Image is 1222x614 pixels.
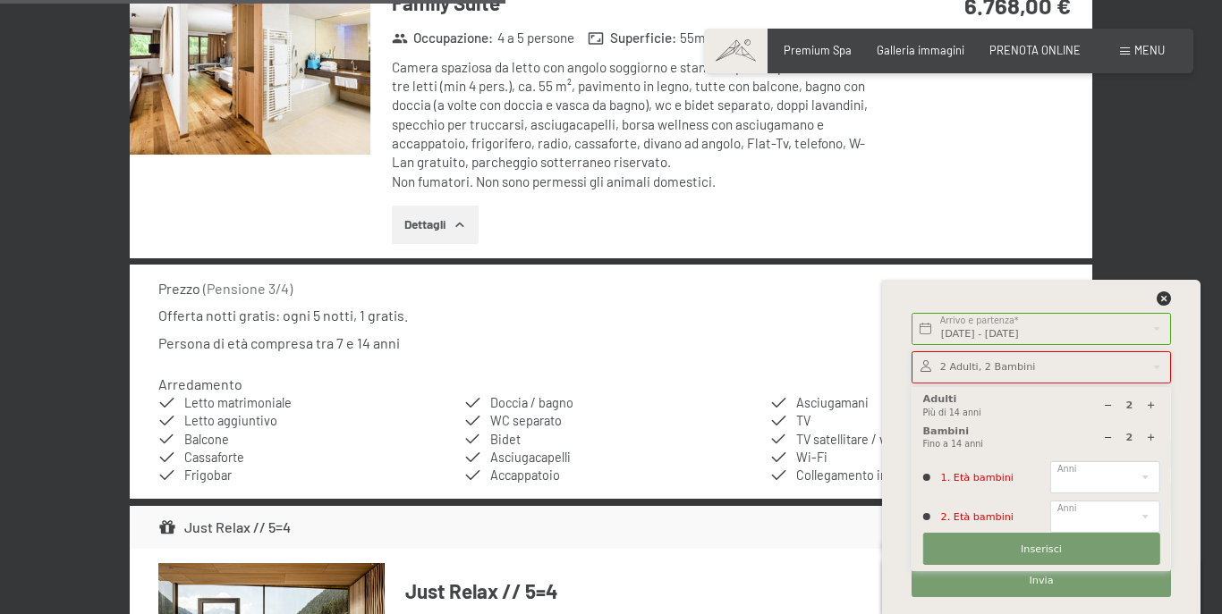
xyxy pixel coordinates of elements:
span: Letto matrimoniale [184,395,292,410]
a: Premium Spa [784,43,852,57]
span: TV [796,413,810,428]
span: Balcone [184,432,229,447]
h4: Arredamento [158,375,242,392]
button: Inserisci [923,533,1160,565]
span: Letto aggiuntivo [184,413,277,428]
div: Offerta notti gratis: ogni 5 notti, 1 gratis. [158,306,408,325]
span: Bidet [490,432,521,447]
span: Asciugamani [796,395,869,410]
div: 7.050,00 € [1001,279,1064,299]
div: Just Relax // 5=4 [158,517,291,538]
button: Dettagli [392,206,479,245]
a: PRENOTA ONLINE [989,43,1081,57]
span: ( Pensione 3/4 ) [203,280,293,297]
span: Invia [1030,574,1054,588]
span: Asciugacapelli [490,450,571,465]
span: Doccia / bagno [490,395,573,410]
span: TV satellitare / via cavo [796,432,924,447]
span: Menu [1134,43,1165,57]
h4: Just Relax // 5=4 [405,577,1064,605]
span: Collegamento internet [796,467,922,483]
div: Prezzo [158,279,293,299]
span: Frigobar [184,467,232,483]
a: Galleria immagini [877,43,964,57]
span: 4 a 5 persone [497,29,574,47]
strong: Occupazione : [392,29,494,47]
span: Accappatoio [490,467,560,483]
span: 55 m² [680,29,710,47]
span: Wi-Fi [796,450,827,465]
button: Invia [912,565,1171,597]
span: WC separato [490,413,562,428]
div: Just Relax // 5=46.768,00 € [130,506,1092,549]
div: Camera spaziosa da letto con angolo soggiorno e stanza separata per bambini con tre letti (min 4 ... [392,58,876,191]
div: Persona di età compresa tra 7 e 14 anni [158,333,400,353]
strong: Superficie : [588,29,676,47]
span: Inserisci [1021,543,1062,557]
span: Cassaforte [184,450,244,465]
